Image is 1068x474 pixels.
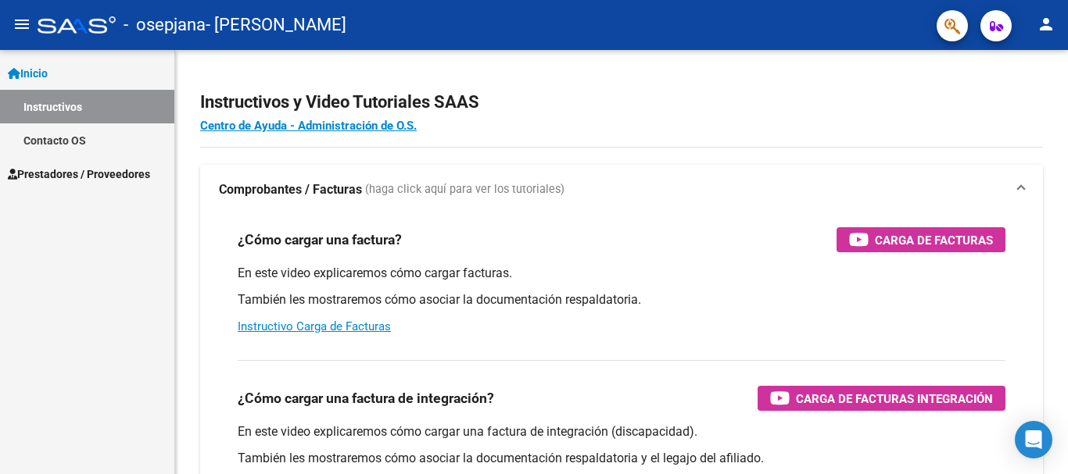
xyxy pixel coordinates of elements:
strong: Comprobantes / Facturas [219,181,362,198]
span: Prestadores / Proveedores [8,166,150,183]
mat-expansion-panel-header: Comprobantes / Facturas (haga click aquí para ver los tutoriales) [200,165,1043,215]
h2: Instructivos y Video Tutoriales SAAS [200,87,1043,117]
mat-icon: person [1037,15,1055,34]
span: Carga de Facturas Integración [796,389,993,408]
span: - [PERSON_NAME] [206,8,346,42]
span: Carga de Facturas [875,230,993,250]
p: En este video explicaremos cómo cargar facturas. [238,265,1005,282]
span: (haga click aquí para ver los tutoriales) [365,181,564,198]
a: Instructivo Carga de Facturas [238,319,391,333]
span: Inicio [8,65,48,82]
a: Centro de Ayuda - Administración de O.S. [200,119,417,133]
span: - osepjana [124,8,206,42]
p: También les mostraremos cómo asociar la documentación respaldatoria. [238,291,1005,308]
p: También les mostraremos cómo asociar la documentación respaldatoria y el legajo del afiliado. [238,450,1005,467]
button: Carga de Facturas Integración [758,386,1005,411]
mat-icon: menu [13,15,31,34]
div: Open Intercom Messenger [1015,421,1052,458]
h3: ¿Cómo cargar una factura? [238,229,402,251]
button: Carga de Facturas [837,227,1005,252]
p: En este video explicaremos cómo cargar una factura de integración (discapacidad). [238,423,1005,440]
h3: ¿Cómo cargar una factura de integración? [238,387,494,409]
